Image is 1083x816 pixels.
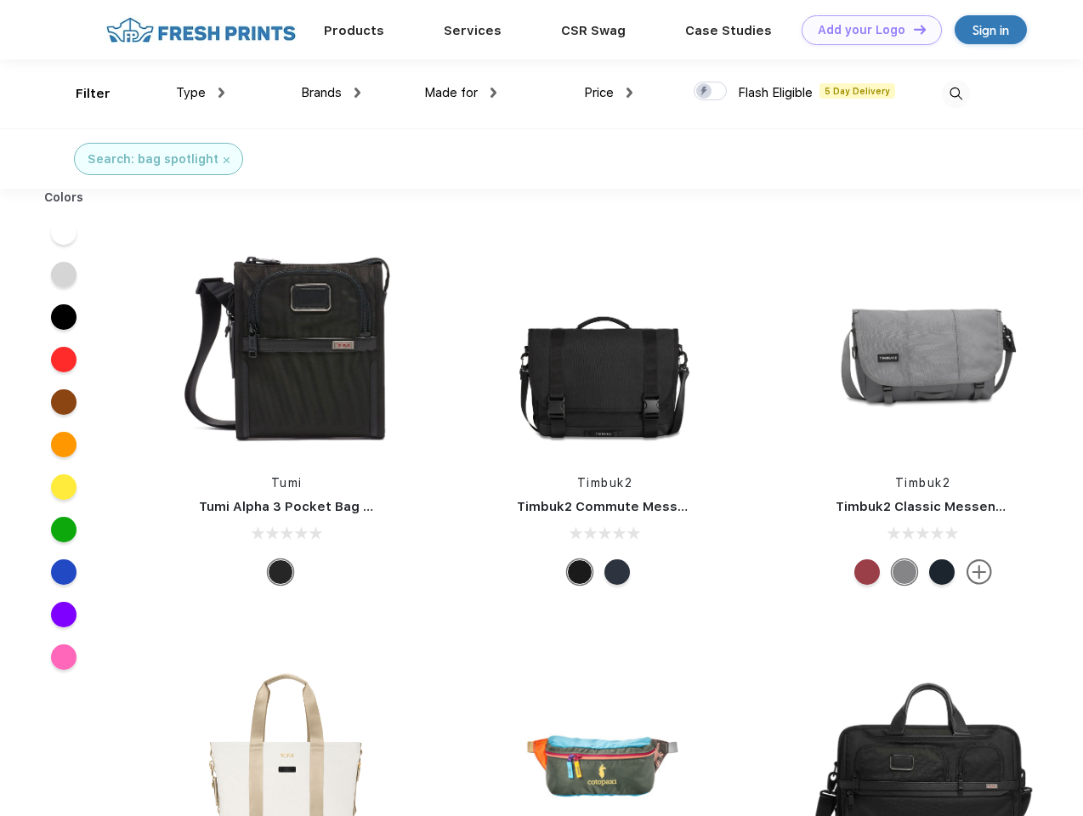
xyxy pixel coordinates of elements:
[76,84,111,104] div: Filter
[818,23,905,37] div: Add your Logo
[854,559,880,585] div: Eco Bookish
[490,88,496,98] img: dropdown.png
[354,88,360,98] img: dropdown.png
[967,559,992,585] img: more.svg
[895,476,951,490] a: Timbuk2
[517,499,745,514] a: Timbuk2 Commute Messenger Bag
[301,85,342,100] span: Brands
[224,157,230,163] img: filter_cancel.svg
[31,189,97,207] div: Colors
[972,20,1009,40] div: Sign in
[424,85,478,100] span: Made for
[819,83,895,99] span: 5 Day Delivery
[584,85,614,100] span: Price
[199,499,398,514] a: Tumi Alpha 3 Pocket Bag Small
[604,559,630,585] div: Eco Nautical
[176,85,206,100] span: Type
[914,25,926,34] img: DT
[88,150,218,168] div: Search: bag spotlight
[955,15,1027,44] a: Sign in
[942,80,970,108] img: desktop_search.svg
[324,23,384,38] a: Products
[567,559,593,585] div: Eco Black
[173,231,400,457] img: func=resize&h=266
[218,88,224,98] img: dropdown.png
[836,499,1046,514] a: Timbuk2 Classic Messenger Bag
[738,85,813,100] span: Flash Eligible
[491,231,717,457] img: func=resize&h=266
[271,476,303,490] a: Tumi
[810,231,1036,457] img: func=resize&h=266
[577,476,633,490] a: Timbuk2
[268,559,293,585] div: Black
[627,88,632,98] img: dropdown.png
[929,559,955,585] div: Eco Monsoon
[892,559,917,585] div: Eco Gunmetal
[101,15,301,45] img: fo%20logo%202.webp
